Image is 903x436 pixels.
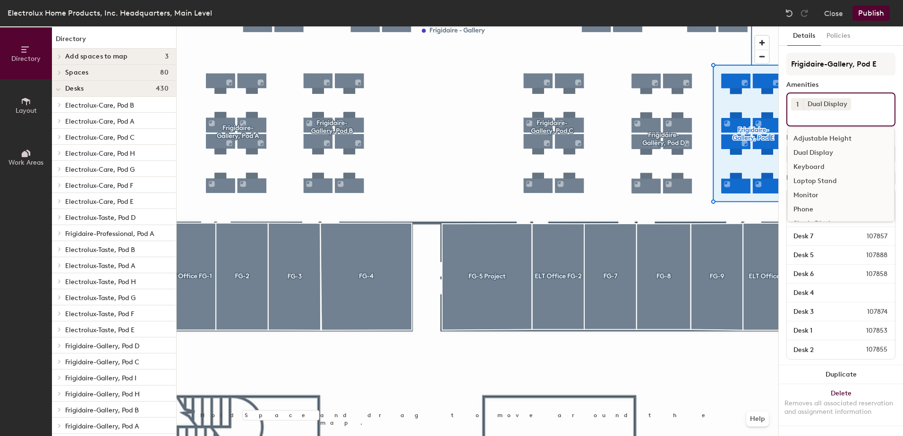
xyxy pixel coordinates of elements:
[65,117,134,126] span: Electrolux-Care, Pod A
[789,305,844,319] input: Unnamed desk
[843,344,893,355] span: 107855
[65,326,135,334] span: Electrolux-Taste, Pod E
[844,231,893,242] span: 107857
[843,269,893,279] span: 107858
[156,85,169,92] span: 430
[786,81,895,89] div: Amenities
[843,250,893,260] span: 107888
[16,107,37,115] span: Layout
[786,174,804,182] div: Desks
[65,342,139,350] span: Frigidaire-Gallery, Pod D
[65,166,135,174] span: Electrolux-Care, Pod G
[786,134,895,142] div: Desk Type
[65,422,139,430] span: Frigidaire-Gallery, Pod A
[65,278,136,286] span: Electrolux-Taste, Pod H
[65,262,135,270] span: Electrolux-Taste, Pod A
[65,53,128,60] span: Add spaces to map
[65,230,154,238] span: Frigidaire-Professional, Pod A
[824,6,843,21] button: Close
[65,374,136,382] span: Frigidaire-Gallery, Pod I
[779,365,903,384] button: Duplicate
[65,294,136,302] span: Electrolux-Taste, Pod G
[9,159,43,167] span: Work Areas
[65,182,133,190] span: Electrolux-Care, Pod F
[784,8,794,18] img: Undo
[821,26,856,46] button: Policies
[65,310,134,318] span: Electrolux-Taste, Pod F
[789,324,843,337] input: Unnamed desk
[788,174,894,188] div: Laptop Stand
[65,406,139,414] span: Frigidaire-Gallery, Pod B
[796,100,799,109] span: 1
[779,384,903,426] button: DeleteRemoves all associated reservation and assignment information
[787,26,821,46] button: Details
[844,307,893,317] span: 107874
[786,145,895,162] button: Hoteled
[800,8,809,18] img: Redo
[65,198,134,206] span: Electrolux-Care, Pod E
[65,246,135,254] span: Electrolux-Taste, Pod B
[8,7,212,19] div: Electrolux Home Products, Inc. Headquarters, Main Level
[65,214,136,222] span: Electrolux-Taste, Pod D
[843,326,893,336] span: 107853
[788,132,894,146] div: Adjustable Height
[789,343,843,356] input: Unnamed desk
[65,150,135,158] span: Electrolux-Care, Pod H
[65,358,139,366] span: Frigidaire-Gallery, Pod C
[852,6,890,21] button: Publish
[789,230,844,243] input: Unnamed desk
[52,34,176,49] h1: Directory
[788,217,894,231] div: Single Display
[789,286,893,300] input: Unnamed desk
[789,249,843,262] input: Unnamed desk
[791,98,803,110] button: 1
[65,390,140,398] span: Frigidaire-Gallery, Pod H
[788,202,894,217] div: Phone
[788,188,894,202] div: Monitor
[789,268,843,281] input: Unnamed desk
[65,101,134,109] span: Electrolux-Care, Pod B
[65,69,89,76] span: Spaces
[160,69,169,76] span: 80
[11,55,41,63] span: Directory
[746,411,769,427] button: Help
[788,146,894,160] div: Dual Display
[65,134,135,142] span: Electrolux-Care, Pod C
[784,399,897,416] div: Removes all associated reservation and assignment information
[165,53,169,60] span: 3
[803,98,851,110] div: Dual Display
[65,85,84,92] span: Desks
[788,160,894,174] div: Keyboard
